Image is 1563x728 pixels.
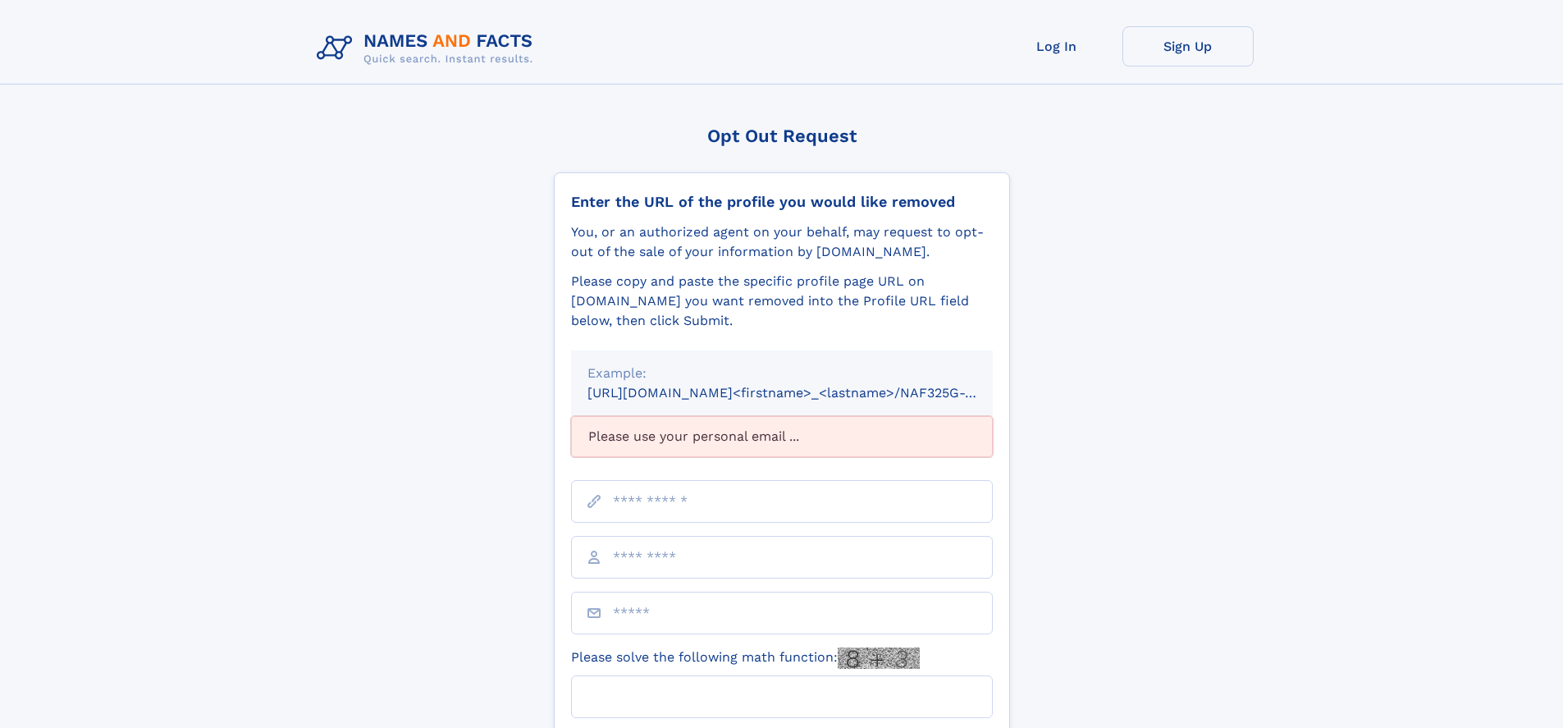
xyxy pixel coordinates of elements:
div: Please copy and paste the specific profile page URL on [DOMAIN_NAME] you want removed into the Pr... [571,272,993,331]
small: [URL][DOMAIN_NAME]<firstname>_<lastname>/NAF325G-xxxxxxxx [587,385,1024,401]
div: Please use your personal email ... [571,416,993,457]
div: Example: [587,364,976,383]
div: Enter the URL of the profile you would like removed [571,193,993,211]
div: You, or an authorized agent on your behalf, may request to opt-out of the sale of your informatio... [571,222,993,262]
img: Logo Names and Facts [310,26,546,71]
a: Sign Up [1122,26,1254,66]
a: Log In [991,26,1122,66]
label: Please solve the following math function: [571,648,920,669]
div: Opt Out Request [554,126,1010,146]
